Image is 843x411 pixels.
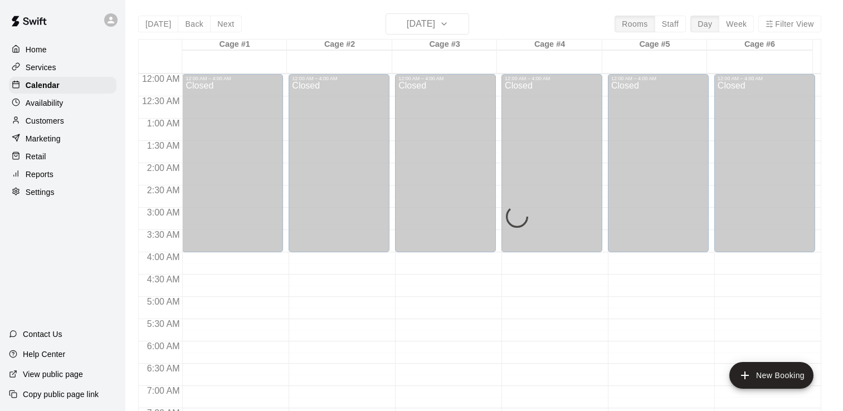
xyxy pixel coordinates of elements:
[144,297,183,306] span: 5:00 AM
[718,81,812,256] div: Closed
[398,81,493,256] div: Closed
[26,169,53,180] p: Reports
[505,76,599,81] div: 12:00 AM – 4:00 AM
[287,40,392,50] div: Cage #2
[139,96,183,106] span: 12:30 AM
[144,386,183,395] span: 7:00 AM
[144,208,183,217] span: 3:00 AM
[26,80,60,91] p: Calendar
[144,319,183,329] span: 5:30 AM
[186,76,280,81] div: 12:00 AM – 4:00 AM
[182,74,283,252] div: 12:00 AM – 4:00 AM: Closed
[9,184,116,200] a: Settings
[139,74,183,84] span: 12:00 AM
[9,130,116,147] a: Marketing
[144,230,183,239] span: 3:30 AM
[9,112,116,129] a: Customers
[392,40,497,50] div: Cage #3
[26,133,61,144] p: Marketing
[23,369,83,380] p: View public page
[26,44,47,55] p: Home
[611,81,705,256] div: Closed
[26,187,55,198] p: Settings
[289,74,389,252] div: 12:00 AM – 4:00 AM: Closed
[23,329,62,340] p: Contact Us
[9,59,116,76] a: Services
[26,151,46,162] p: Retail
[144,341,183,351] span: 6:00 AM
[144,119,183,128] span: 1:00 AM
[23,389,99,400] p: Copy public page link
[9,95,116,111] a: Availability
[182,40,287,50] div: Cage #1
[505,81,599,256] div: Closed
[9,166,116,183] a: Reports
[497,40,602,50] div: Cage #4
[608,74,709,252] div: 12:00 AM – 4:00 AM: Closed
[144,252,183,262] span: 4:00 AM
[144,185,183,195] span: 2:30 AM
[9,148,116,165] a: Retail
[26,115,64,126] p: Customers
[144,275,183,284] span: 4:30 AM
[23,349,65,360] p: Help Center
[501,74,602,252] div: 12:00 AM – 4:00 AM: Closed
[144,141,183,150] span: 1:30 AM
[718,76,812,81] div: 12:00 AM – 4:00 AM
[714,74,815,252] div: 12:00 AM – 4:00 AM: Closed
[602,40,707,50] div: Cage #5
[292,76,386,81] div: 12:00 AM – 4:00 AM
[729,362,813,389] button: add
[707,40,812,50] div: Cage #6
[292,81,386,256] div: Closed
[26,62,56,73] p: Services
[186,81,280,256] div: Closed
[26,97,64,109] p: Availability
[398,76,493,81] div: 12:00 AM – 4:00 AM
[9,77,116,94] a: Calendar
[611,76,705,81] div: 12:00 AM – 4:00 AM
[144,163,183,173] span: 2:00 AM
[144,364,183,373] span: 6:30 AM
[9,41,116,58] a: Home
[395,74,496,252] div: 12:00 AM – 4:00 AM: Closed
